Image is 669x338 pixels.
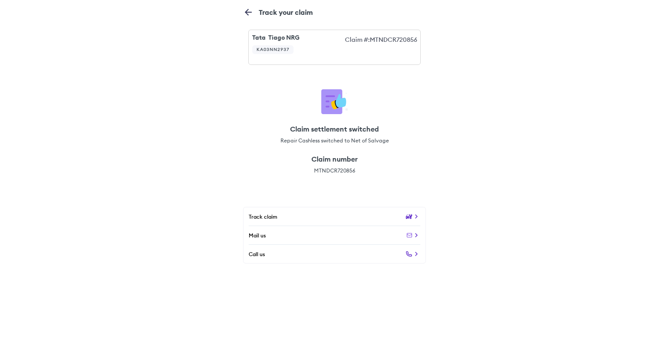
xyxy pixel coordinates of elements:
[252,45,294,54] div: KA03NN2937
[249,250,265,258] span: Call us
[280,125,389,133] h6: Claim settlement switched
[311,155,358,163] h6: Claim number
[280,137,389,144] span: Repair Cashless switched to Net of Salvage
[345,35,417,59] p: Claim #: MTNDCR720856
[252,34,338,41] h5: Tata Tiago NRG
[249,213,277,220] span: Track claim
[252,8,349,16] h6: Track your claim
[311,167,358,174] span: MTNDCR720856
[249,232,266,239] span: Mail us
